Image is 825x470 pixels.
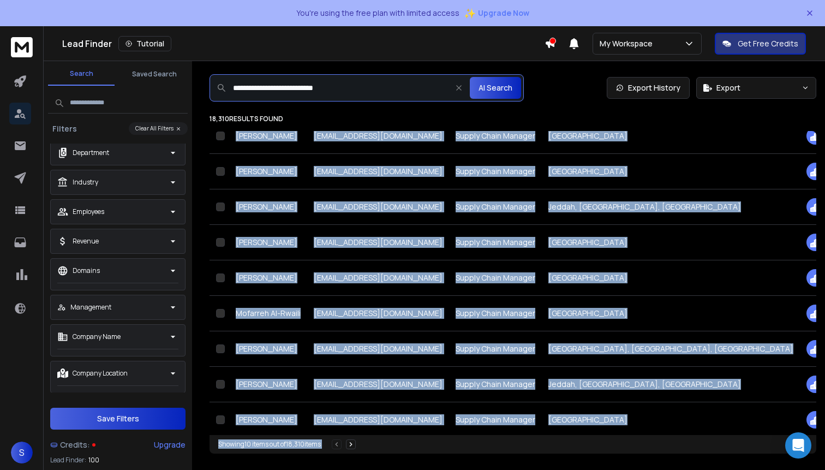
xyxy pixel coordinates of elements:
[73,178,98,187] p: Industry
[236,272,297,283] span: [PERSON_NAME]
[314,272,443,283] div: [EMAIL_ADDRESS][DOMAIN_NAME]
[470,77,521,99] button: AI Search
[716,82,740,93] span: Export
[73,237,99,246] p: Revenue
[70,303,111,312] p: Management
[478,8,529,19] span: Upgrade Now
[62,36,545,51] div: Lead Finder
[449,296,542,331] td: Supply Chain Manager
[11,442,33,463] button: S
[218,440,321,449] div: Showing 10 items out of 18,310 items
[449,225,542,260] td: Supply Chain Manager
[542,296,800,331] td: [GEOGRAPHIC_DATA]
[73,207,104,216] p: Employees
[314,308,443,319] div: [EMAIL_ADDRESS][DOMAIN_NAME]
[542,189,800,225] td: Jeddah, [GEOGRAPHIC_DATA], [GEOGRAPHIC_DATA]
[73,369,128,378] p: Company Location
[542,367,800,402] td: Jeddah, [GEOGRAPHIC_DATA], [GEOGRAPHIC_DATA]
[60,439,90,450] span: Credits:
[600,38,657,49] p: My Workspace
[449,331,542,367] td: Supply Chain Manager
[542,154,800,189] td: [GEOGRAPHIC_DATA]
[48,123,81,134] h3: Filters
[314,414,443,425] div: [EMAIL_ADDRESS][DOMAIN_NAME]
[449,118,542,154] td: Supply Chain Manager
[88,456,99,465] span: 100
[314,130,443,141] div: [EMAIL_ADDRESS][DOMAIN_NAME]
[314,379,443,390] div: [EMAIL_ADDRESS][DOMAIN_NAME]
[314,343,443,354] div: [EMAIL_ADDRESS][DOMAIN_NAME]
[715,33,806,55] button: Get Free Credits
[210,115,816,123] p: 18,310 results found
[236,379,297,389] span: [PERSON_NAME]
[542,331,800,367] td: [GEOGRAPHIC_DATA], [GEOGRAPHIC_DATA], [GEOGRAPHIC_DATA]
[449,260,542,296] td: Supply Chain Manager
[154,439,186,450] div: Upgrade
[50,408,186,430] button: Save Filters
[48,63,115,86] button: Search
[314,201,443,212] div: [EMAIL_ADDRESS][DOMAIN_NAME]
[296,8,459,19] p: You're using the free plan with limited access
[236,343,297,354] span: [PERSON_NAME]
[542,402,800,438] td: [GEOGRAPHIC_DATA]
[449,189,542,225] td: Supply Chain Manager
[73,266,100,275] p: Domains
[314,166,443,177] div: [EMAIL_ADDRESS][DOMAIN_NAME]
[73,332,121,341] p: Company Name
[236,414,297,425] span: [PERSON_NAME]
[449,367,542,402] td: Supply Chain Manager
[50,434,186,456] a: Credits:Upgrade
[464,5,476,21] span: ✨
[236,130,297,141] span: [PERSON_NAME]
[236,308,301,318] span: Mofarreh Al-Rwaili
[542,225,800,260] td: [GEOGRAPHIC_DATA]
[785,432,811,459] div: Open Intercom Messenger
[236,237,297,247] span: [PERSON_NAME]
[236,166,297,176] span: [PERSON_NAME]
[118,36,171,51] button: Tutorial
[738,38,798,49] p: Get Free Credits
[464,2,529,24] button: ✨Upgrade Now
[236,201,297,212] span: [PERSON_NAME]
[121,63,188,85] button: Saved Search
[50,456,86,465] p: Lead Finder:
[542,260,800,296] td: [GEOGRAPHIC_DATA]
[449,154,542,189] td: Supply Chain Manager
[129,122,188,135] button: Clear All Filters
[449,402,542,438] td: Supply Chain Manager
[607,77,690,99] a: Export History
[542,118,800,154] td: [GEOGRAPHIC_DATA]
[73,148,109,157] p: Department
[314,237,443,248] div: [EMAIL_ADDRESS][DOMAIN_NAME]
